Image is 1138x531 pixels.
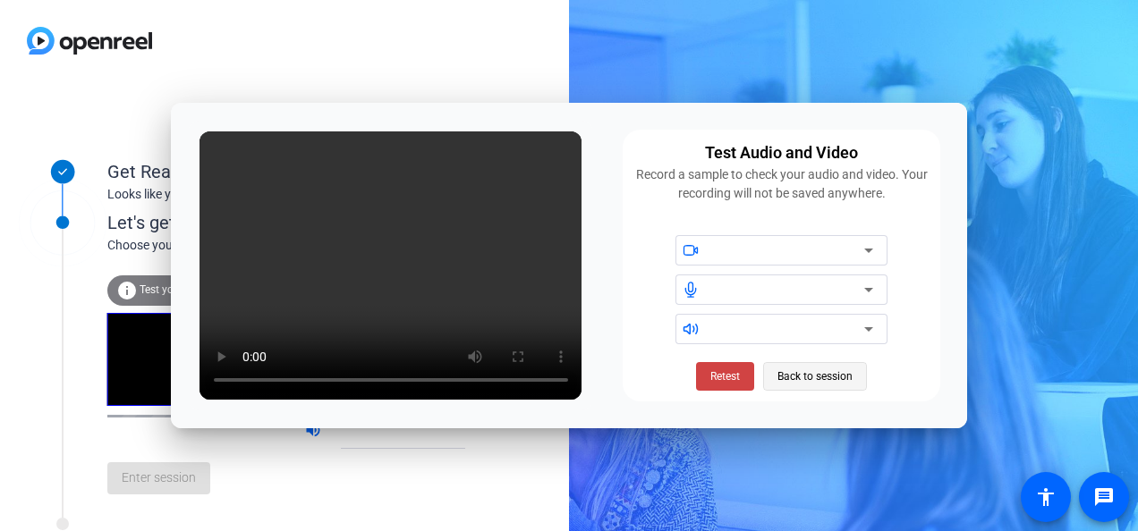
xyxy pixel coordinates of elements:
[633,165,930,203] div: Record a sample to check your audio and video. Your recording will not be saved anywhere.
[107,209,502,236] div: Let's get connected.
[304,421,326,442] mat-icon: volume_up
[140,283,264,296] span: Test your audio and video
[777,359,853,393] span: Back to session
[705,140,858,165] div: Test Audio and Video
[1035,486,1057,508] mat-icon: accessibility
[710,368,740,384] span: Retest
[696,362,754,391] button: Retest
[763,362,867,391] button: Back to session
[107,185,465,204] div: Looks like you've been invited to join
[107,236,502,255] div: Choose your settings
[107,158,465,185] div: Get Ready!
[116,280,138,301] mat-icon: info
[1093,486,1115,508] mat-icon: message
